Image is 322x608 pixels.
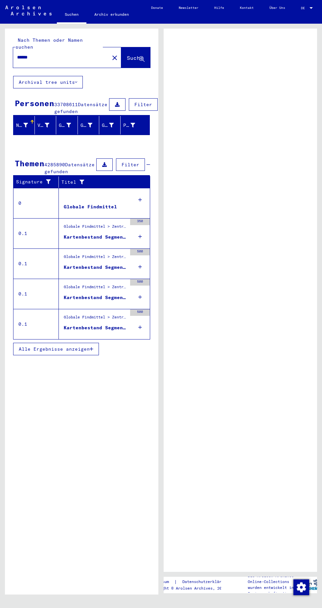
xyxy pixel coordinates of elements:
[80,120,101,130] div: Geburt‏
[37,122,49,129] div: Vorname
[64,234,127,241] div: Kartenbestand Segment 1
[116,158,145,171] button: Filter
[54,102,107,114] span: Datensätze gefunden
[177,578,236,585] a: Datenschutzerklärung
[13,343,99,355] button: Alle Ergebnisse anzeigen
[122,162,139,168] span: Filter
[54,102,78,107] span: 33708611
[13,218,59,248] td: 0.1
[56,116,78,134] mat-header-cell: Geburtsname
[64,203,117,210] div: Globale Findmittel
[59,120,79,130] div: Geburtsname
[148,578,236,585] div: |
[59,122,71,129] div: Geburtsname
[16,177,60,187] div: Signature
[130,249,150,255] div: 500
[15,157,44,169] div: Themen
[86,7,137,22] a: Archiv erkunden
[44,162,95,175] span: Datensätze gefunden
[44,162,65,168] span: 4285890
[248,573,298,585] p: Die Arolsen Archives Online-Collections
[78,116,99,134] mat-header-cell: Geburt‏
[19,346,90,352] span: Alle Ergebnisse anzeigen
[80,122,92,129] div: Geburt‏
[102,122,114,129] div: Geburtsdatum
[16,122,28,129] div: Nachname
[293,579,309,595] img: Zustimmung ändern
[64,254,127,263] div: Globale Findmittel > Zentrale Namenkartei > Hinweiskarten und Originale, die in T/D-Fällen aufgef...
[123,122,135,129] div: Prisoner #
[13,76,83,88] button: Archival tree units
[64,284,127,293] div: Globale Findmittel > Zentrale Namenkartei > Karten, die während oder unmittelbar vor der sequenti...
[64,223,127,233] div: Globale Findmittel > Zentrale Namenkartei > Karteikarten, die im Rahmen der sequentiellen Massend...
[130,219,150,225] div: 350
[64,324,127,331] div: Kartenbestand Segment 1
[64,294,127,301] div: Kartenbestand Segment 1
[37,120,57,130] div: Vorname
[13,309,59,339] td: 0.1
[61,179,137,186] div: Titel
[248,585,298,596] p: wurden entwickelt in Partnerschaft mit
[64,264,127,271] div: Kartenbestand Segment 1
[16,120,36,130] div: Nachname
[15,97,54,109] div: Personen
[13,279,59,309] td: 0.1
[134,102,152,107] span: Filter
[13,188,59,218] td: 0
[61,177,144,187] div: Titel
[129,98,158,111] button: Filter
[64,314,127,323] div: Globale Findmittel > Zentrale Namenkartei > phonetisch sortierte Hinweiskarten, die für die Digit...
[148,585,236,591] p: Copyright © Arolsen Archives, 2021
[16,178,54,185] div: Signature
[5,6,52,15] img: Arolsen_neg.svg
[57,7,86,24] a: Suchen
[99,116,121,134] mat-header-cell: Geburtsdatum
[13,116,35,134] mat-header-cell: Nachname
[102,120,122,130] div: Geburtsdatum
[13,248,59,279] td: 0.1
[108,51,121,64] button: Clear
[121,116,149,134] mat-header-cell: Prisoner #
[301,6,308,10] span: DE
[35,116,56,134] mat-header-cell: Vorname
[127,55,143,61] span: Suche
[111,54,119,62] mat-icon: close
[130,309,150,316] div: 500
[123,120,143,130] div: Prisoner #
[121,47,150,68] button: Suche
[130,279,150,286] div: 500
[15,37,83,50] mat-label: Nach Themen oder Namen suchen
